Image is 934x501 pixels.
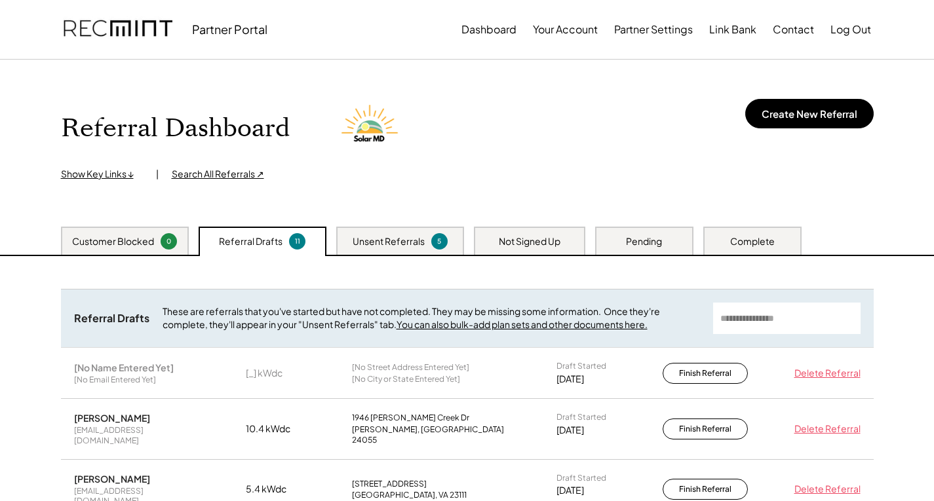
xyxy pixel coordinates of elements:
[74,425,205,445] div: [EMAIL_ADDRESS][DOMAIN_NAME]
[626,235,662,248] div: Pending
[72,235,154,248] div: Customer Blocked
[156,168,159,181] div: |
[556,373,584,386] div: [DATE]
[219,235,282,248] div: Referral Drafts
[556,473,606,483] div: Draft Started
[64,7,172,52] img: recmint-logotype%403x.png
[246,367,311,380] div: [_] kWdc
[74,412,150,424] div: [PERSON_NAME]
[499,235,560,248] div: Not Signed Up
[745,99,874,128] button: Create New Referral
[352,413,469,423] div: 1946 [PERSON_NAME] Creek Dr
[352,490,467,500] div: [GEOGRAPHIC_DATA], VA 23111
[172,168,264,181] div: Search All Referrals ↗
[246,422,311,436] div: 10.4 kWdc
[246,483,311,496] div: 5.4 kWdc
[788,367,861,380] div: Delete Referral
[773,16,814,43] button: Contact
[352,374,460,384] div: [No City or State Entered Yet]
[74,362,174,373] div: [No Name Entered Yet]
[556,412,606,422] div: Draft Started
[291,236,303,246] div: 11
[352,362,469,373] div: [No Street Address Entered Yet]
[163,236,175,246] div: 0
[556,361,606,371] div: Draft Started
[730,235,775,248] div: Complete
[74,312,149,325] div: Referral Drafts
[830,16,871,43] button: Log Out
[61,168,143,181] div: Show Key Links ↓
[352,479,427,489] div: [STREET_ADDRESS]
[74,375,156,385] div: [No Email Entered Yet]
[163,305,700,331] div: These are referrals that you've started but have not completed. They may be missing some informat...
[663,363,748,384] button: Finish Referral
[397,318,648,330] a: You can also bulk-add plan sets and other documents here.
[74,473,150,485] div: [PERSON_NAME]
[533,16,598,43] button: Your Account
[461,16,516,43] button: Dashboard
[709,16,756,43] button: Link Bank
[352,424,516,445] div: [PERSON_NAME], [GEOGRAPHIC_DATA] 24055
[353,235,425,248] div: Unsent Referrals
[433,236,446,246] div: 5
[61,113,290,144] h1: Referral Dashboard
[788,422,861,436] div: Delete Referral
[614,16,693,43] button: Partner Settings
[556,484,584,497] div: [DATE]
[192,22,267,37] div: Partner Portal
[556,424,584,437] div: [DATE]
[336,92,408,164] img: Solar%20MD%20LOgo.png
[788,483,861,496] div: Delete Referral
[663,479,748,500] button: Finish Referral
[663,418,748,439] button: Finish Referral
